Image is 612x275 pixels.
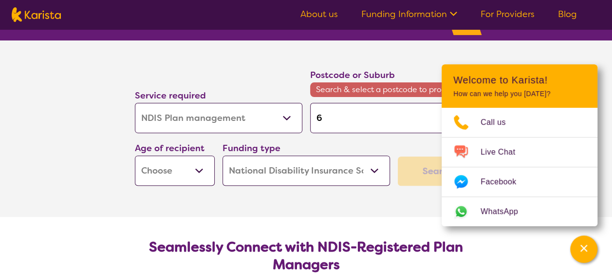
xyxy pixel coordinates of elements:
[481,204,530,219] span: WhatsApp
[481,8,535,20] a: For Providers
[135,90,206,101] label: Service required
[442,108,597,226] ul: Choose channel
[481,175,528,189] span: Facebook
[361,8,457,20] a: Funding Information
[300,8,338,20] a: About us
[135,142,204,154] label: Age of recipient
[453,90,586,98] p: How can we help you [DATE]?
[481,145,527,159] span: Live Chat
[310,82,478,97] span: Search & select a postcode to proceed
[453,74,586,86] h2: Welcome to Karista!
[12,7,61,22] img: Karista logo
[310,103,478,133] input: Type
[223,142,280,154] label: Funding type
[310,69,395,81] label: Postcode or Suburb
[558,8,577,20] a: Blog
[442,197,597,226] a: Web link opens in a new tab.
[481,115,518,130] span: Call us
[570,236,597,263] button: Channel Menu
[143,238,470,274] h2: Seamlessly Connect with NDIS-Registered Plan Managers
[442,64,597,226] div: Channel Menu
